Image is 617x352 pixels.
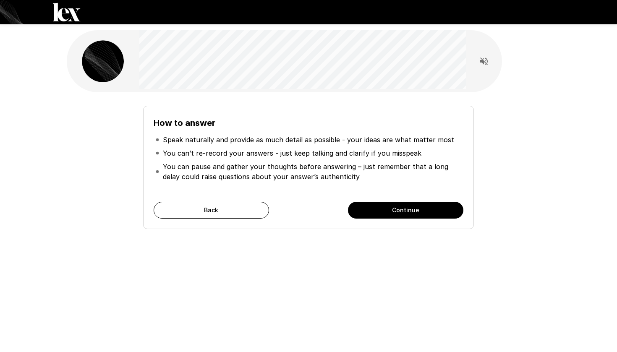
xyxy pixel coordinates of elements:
p: You can’t re-record your answers - just keep talking and clarify if you misspeak [163,148,421,158]
p: Speak naturally and provide as much detail as possible - your ideas are what matter most [163,135,454,145]
button: Continue [348,202,463,219]
b: How to answer [154,118,215,128]
img: lex_avatar2.png [82,40,124,82]
button: Back [154,202,269,219]
p: You can pause and gather your thoughts before answering – just remember that a long delay could r... [163,162,462,182]
button: Read questions aloud [476,53,492,70]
